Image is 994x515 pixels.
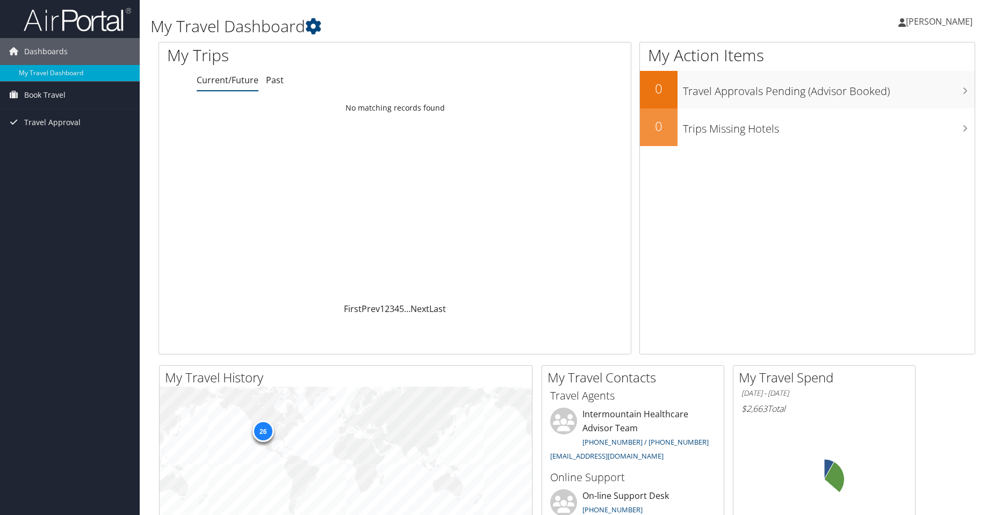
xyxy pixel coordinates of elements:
[24,109,81,136] span: Travel Approval
[390,303,394,315] a: 3
[640,117,678,135] h2: 0
[550,388,716,403] h3: Travel Agents
[550,451,664,461] a: [EMAIL_ADDRESS][DOMAIN_NAME]
[24,7,131,32] img: airportal-logo.png
[898,5,983,38] a: [PERSON_NAME]
[167,44,426,67] h1: My Trips
[399,303,404,315] a: 5
[429,303,446,315] a: Last
[741,403,767,415] span: $2,663
[404,303,410,315] span: …
[550,470,716,485] h3: Online Support
[683,116,975,136] h3: Trips Missing Hotels
[150,15,705,38] h1: My Travel Dashboard
[266,74,284,86] a: Past
[344,303,362,315] a: First
[906,16,973,27] span: [PERSON_NAME]
[640,108,975,146] a: 0Trips Missing Hotels
[410,303,429,315] a: Next
[385,303,390,315] a: 2
[197,74,258,86] a: Current/Future
[582,505,643,514] a: [PHONE_NUMBER]
[739,368,915,387] h2: My Travel Spend
[640,44,975,67] h1: My Action Items
[640,79,678,98] h2: 0
[741,403,907,415] h6: Total
[394,303,399,315] a: 4
[362,303,380,315] a: Prev
[548,368,724,387] h2: My Travel Contacts
[159,98,631,118] td: No matching records found
[741,388,907,398] h6: [DATE] - [DATE]
[640,71,975,108] a: 0Travel Approvals Pending (Advisor Booked)
[24,38,68,65] span: Dashboards
[380,303,385,315] a: 1
[165,368,532,387] h2: My Travel History
[545,408,721,465] li: Intermountain Healthcare Advisor Team
[252,420,273,442] div: 26
[24,82,66,108] span: Book Travel
[582,437,709,447] a: [PHONE_NUMBER] / [PHONE_NUMBER]
[683,78,975,99] h3: Travel Approvals Pending (Advisor Booked)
